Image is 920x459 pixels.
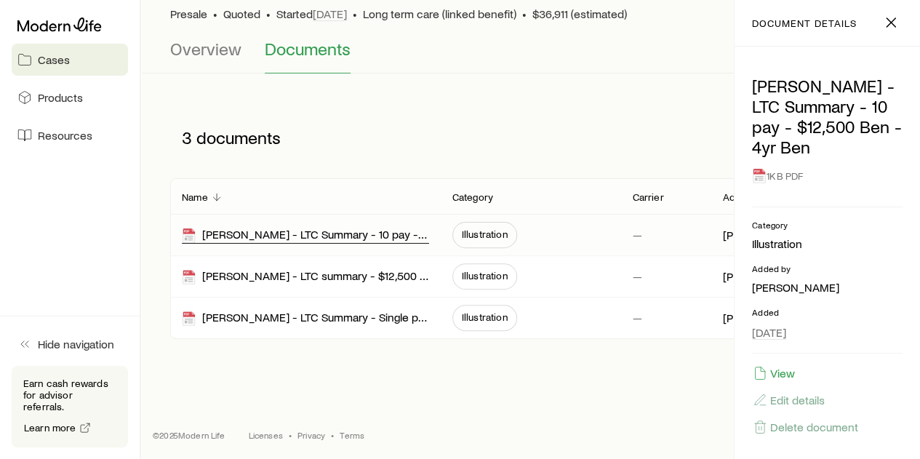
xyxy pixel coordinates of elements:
a: Privacy [297,429,325,441]
button: View [752,365,796,381]
button: Hide navigation [12,328,128,360]
p: Name [182,191,208,203]
div: Case details tabs [170,39,891,73]
span: Documents [265,39,351,59]
span: [DATE] [313,7,347,21]
a: Products [12,81,128,113]
p: Started [276,7,347,21]
p: Added by [752,263,903,274]
p: [PERSON_NAME] [722,269,789,284]
span: • [213,7,217,21]
span: • [266,7,271,21]
span: Learn more [24,423,76,433]
p: Carrier [632,191,663,203]
span: [DATE] [752,325,786,340]
p: [PERSON_NAME] [752,280,903,295]
p: Category [452,191,493,203]
a: Resources [12,119,128,151]
div: 1KB PDF [752,163,903,189]
span: Long term care (linked benefit) [363,7,516,21]
p: [PERSON_NAME] - LTC Summary - 10 pay - $12,500 Ben - 4yr Ben [752,76,903,157]
span: • [353,7,357,21]
span: • [289,429,292,441]
span: Overview [170,39,241,59]
a: Cases [12,44,128,76]
span: $36,911 (estimated) [532,7,627,21]
span: Quoted [223,7,260,21]
span: • [522,7,527,21]
span: Hide navigation [38,337,114,351]
div: [PERSON_NAME] - LTC Summary - Single pay - $12,500 Ben - 4yr Ben [182,310,429,327]
p: [PERSON_NAME] [722,311,789,325]
p: Earn cash rewards for advisor referrals. [23,378,116,412]
p: — [632,228,641,242]
span: Illustration [462,270,508,282]
button: Edit details [752,392,825,408]
a: Terms [340,429,364,441]
p: Category [752,219,903,231]
span: 3 [182,127,192,148]
div: Earn cash rewards for advisor referrals.Learn more [12,366,128,447]
span: Products [38,90,83,105]
p: [PERSON_NAME] [722,228,789,242]
p: — [632,269,641,284]
span: Illustration [462,311,508,323]
p: Added [752,306,903,318]
div: [PERSON_NAME] - LTC summary - $12,500 monthly Ben - 4 year - 3% compound - Preferred smoker [182,268,429,285]
span: • [331,429,334,441]
span: Illustration [462,228,508,240]
button: Delete document [752,419,859,435]
p: © 2025 Modern Life [153,429,225,441]
span: Resources [38,128,92,143]
div: [PERSON_NAME] - LTC Summary - 10 pay - $12,500 Ben - 4yr Ben [182,227,429,244]
p: — [632,311,641,325]
p: document details [752,17,856,29]
a: Licenses [249,429,283,441]
p: Added by [722,191,766,203]
span: Cases [38,52,70,67]
p: Presale [170,7,207,21]
span: documents [196,127,281,148]
p: Illustration [752,236,903,251]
